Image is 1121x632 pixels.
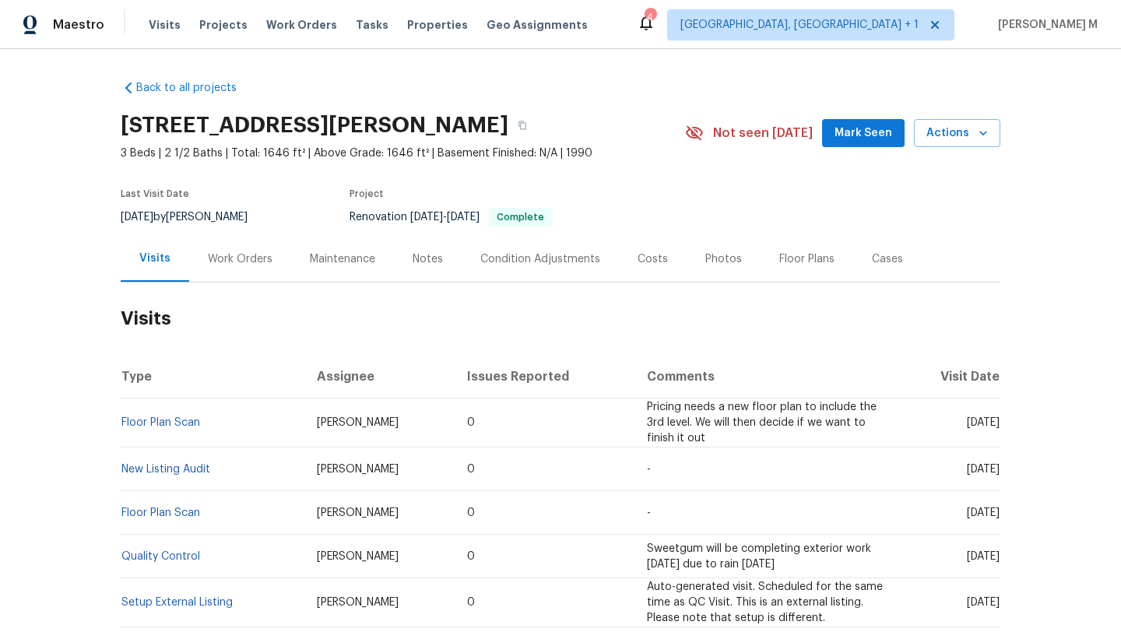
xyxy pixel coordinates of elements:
[410,212,443,223] span: [DATE]
[713,125,813,141] span: Not seen [DATE]
[455,355,634,399] th: Issues Reported
[467,551,475,562] span: 0
[410,212,480,223] span: -
[350,212,552,223] span: Renovation
[835,124,892,143] span: Mark Seen
[266,17,337,33] span: Work Orders
[121,208,266,226] div: by [PERSON_NAME]
[634,355,898,399] th: Comments
[647,581,883,623] span: Auto-generated visit. Scheduled for the same time as QC Visit. This is an external listing. Pleas...
[121,146,685,161] span: 3 Beds | 2 1/2 Baths | Total: 1646 ft² | Above Grade: 1646 ft² | Basement Finished: N/A | 1990
[638,251,668,267] div: Costs
[149,17,181,33] span: Visits
[467,597,475,608] span: 0
[121,212,153,223] span: [DATE]
[967,551,1000,562] span: [DATE]
[967,597,1000,608] span: [DATE]
[992,17,1098,33] span: [PERSON_NAME] M
[647,507,651,518] span: -
[926,124,988,143] span: Actions
[705,251,742,267] div: Photos
[121,507,200,518] a: Floor Plan Scan
[310,251,375,267] div: Maintenance
[317,551,399,562] span: [PERSON_NAME]
[647,543,871,570] span: Sweetgum will be completing exterior work [DATE] due to rain [DATE]
[680,17,919,33] span: [GEOGRAPHIC_DATA], [GEOGRAPHIC_DATA] + 1
[487,17,588,33] span: Geo Assignments
[317,417,399,428] span: [PERSON_NAME]
[647,402,877,444] span: Pricing needs a new floor plan to include the 3rd level. We will then decide if we want to finish...
[53,17,104,33] span: Maestro
[447,212,480,223] span: [DATE]
[304,355,455,399] th: Assignee
[413,251,443,267] div: Notes
[199,17,248,33] span: Projects
[914,119,1000,148] button: Actions
[317,507,399,518] span: [PERSON_NAME]
[317,597,399,608] span: [PERSON_NAME]
[121,283,1000,355] h2: Visits
[898,355,1000,399] th: Visit Date
[490,212,550,222] span: Complete
[967,464,1000,475] span: [DATE]
[121,417,200,428] a: Floor Plan Scan
[121,189,189,198] span: Last Visit Date
[872,251,903,267] div: Cases
[208,251,272,267] div: Work Orders
[407,17,468,33] span: Properties
[967,507,1000,518] span: [DATE]
[779,251,835,267] div: Floor Plans
[121,80,270,96] a: Back to all projects
[350,189,384,198] span: Project
[121,464,210,475] a: New Listing Audit
[467,417,475,428] span: 0
[467,464,475,475] span: 0
[647,464,651,475] span: -
[480,251,600,267] div: Condition Adjustments
[139,251,170,266] div: Visits
[356,19,388,30] span: Tasks
[645,9,655,25] div: 4
[121,597,233,608] a: Setup External Listing
[317,464,399,475] span: [PERSON_NAME]
[121,551,200,562] a: Quality Control
[121,118,508,133] h2: [STREET_ADDRESS][PERSON_NAME]
[822,119,905,148] button: Mark Seen
[967,417,1000,428] span: [DATE]
[508,111,536,139] button: Copy Address
[467,507,475,518] span: 0
[121,355,304,399] th: Type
